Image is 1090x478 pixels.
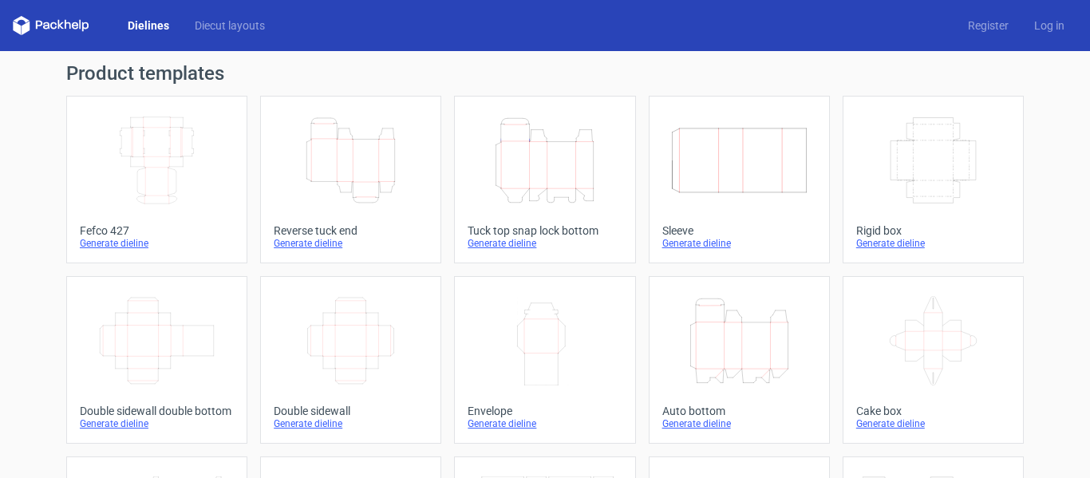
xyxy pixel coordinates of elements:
div: Double sidewall double bottom [80,405,234,417]
a: Log in [1021,18,1077,34]
a: Double sidewallGenerate dieline [260,276,441,444]
div: Auto bottom [662,405,816,417]
div: Tuck top snap lock bottom [468,224,622,237]
div: Generate dieline [468,237,622,250]
div: Fefco 427 [80,224,234,237]
a: Double sidewall double bottomGenerate dieline [66,276,247,444]
div: Generate dieline [662,417,816,430]
a: Rigid boxGenerate dieline [843,96,1024,263]
h1: Product templates [66,64,1024,83]
a: Diecut layouts [182,18,278,34]
a: Fefco 427Generate dieline [66,96,247,263]
div: Generate dieline [80,237,234,250]
div: Double sidewall [274,405,428,417]
div: Rigid box [856,224,1010,237]
div: Generate dieline [468,417,622,430]
a: Tuck top snap lock bottomGenerate dieline [454,96,635,263]
div: Generate dieline [856,417,1010,430]
a: Auto bottomGenerate dieline [649,276,830,444]
div: Generate dieline [856,237,1010,250]
div: Envelope [468,405,622,417]
a: Cake boxGenerate dieline [843,276,1024,444]
div: Sleeve [662,224,816,237]
a: Reverse tuck endGenerate dieline [260,96,441,263]
div: Generate dieline [662,237,816,250]
div: Generate dieline [274,237,428,250]
a: EnvelopeGenerate dieline [454,276,635,444]
div: Reverse tuck end [274,224,428,237]
div: Cake box [856,405,1010,417]
div: Generate dieline [274,417,428,430]
div: Generate dieline [80,417,234,430]
a: SleeveGenerate dieline [649,96,830,263]
a: Dielines [115,18,182,34]
a: Register [955,18,1021,34]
